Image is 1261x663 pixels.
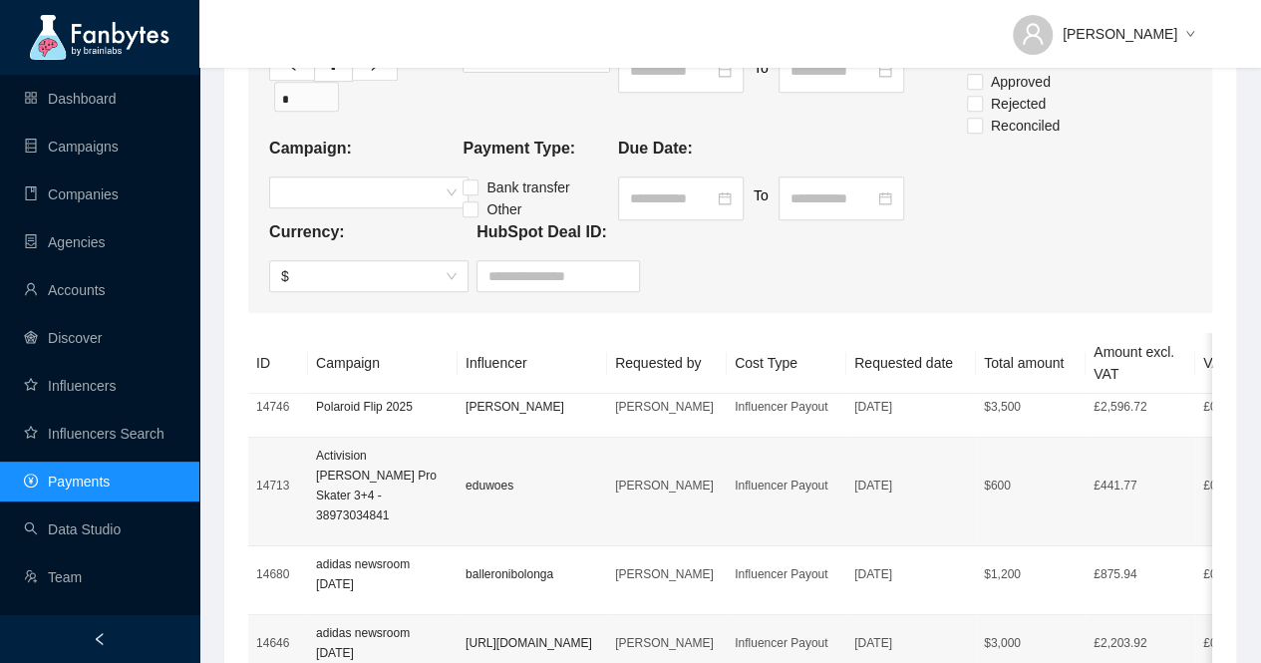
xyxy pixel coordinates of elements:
[478,176,577,198] span: Bank transfer
[24,330,102,346] a: radar-chartDiscover
[330,51,337,73] p: .
[24,186,119,202] a: bookCompanies
[24,91,117,107] a: appstoreDashboard
[846,333,976,394] th: Requested date
[615,476,719,496] p: [PERSON_NAME]
[466,633,599,653] p: [URL][DOMAIN_NAME]
[466,397,599,417] p: [PERSON_NAME]
[24,474,110,490] a: pay-circlePayments
[997,10,1211,42] button: [PERSON_NAME]down
[256,633,300,653] p: 14646
[735,397,838,417] p: Influencer Payout
[984,476,1078,496] p: $ 600
[976,333,1086,394] th: Total amount
[24,139,119,155] a: databaseCampaigns
[615,633,719,653] p: [PERSON_NAME]
[1021,22,1045,46] span: user
[24,521,121,537] a: searchData Studio
[281,261,457,291] span: $
[248,333,308,394] th: ID
[615,564,719,584] p: [PERSON_NAME]
[854,476,968,496] p: [DATE]
[24,282,106,298] a: userAccounts
[854,564,968,584] p: [DATE]
[984,633,1078,653] p: $ 3,000
[24,426,164,442] a: starInfluencers Search
[478,198,529,220] span: Other
[93,632,107,646] span: left
[256,564,300,584] p: 14680
[256,476,300,496] p: 14713
[24,234,106,250] a: containerAgencies
[607,333,727,394] th: Requested by
[984,564,1078,584] p: $ 1,200
[316,397,450,417] p: Polaroid Flip 2025
[476,220,607,244] p: HubSpot Deal ID:
[308,333,458,394] th: Campaign
[1094,397,1187,417] p: £2,596.72
[983,93,1054,115] span: Rejected
[854,397,968,417] p: [DATE]
[463,137,575,161] p: Payment Type:
[316,623,450,663] p: adidas newsroom [DATE]
[269,220,345,244] p: Currency:
[735,476,838,496] p: Influencer Payout
[1094,476,1187,496] p: £441.77
[269,137,352,161] p: Campaign:
[1086,333,1195,394] th: Amount excl. VAT
[983,71,1059,93] span: Approved
[1185,29,1195,41] span: down
[256,397,300,417] p: 14746
[1094,564,1187,584] p: £875.94
[466,476,599,496] p: eduwoes
[24,378,116,394] a: starInfluencers
[727,333,846,394] th: Cost Type
[744,176,779,206] p: To
[735,564,838,584] p: Influencer Payout
[983,115,1068,137] span: Reconciled
[984,397,1078,417] p: $ 3,500
[458,333,607,394] th: Influencer
[735,633,838,653] p: Influencer Payout
[854,633,968,653] p: [DATE]
[24,569,82,585] a: usergroup-addTeam
[1063,23,1177,45] span: [PERSON_NAME]
[316,446,450,525] p: Activision [PERSON_NAME] Pro Skater 3+4 - 38973034841
[1094,633,1187,653] p: £2,203.92
[618,137,693,161] p: Due Date:
[316,554,450,594] p: adidas newsroom [DATE]
[466,564,599,584] p: balleronibolonga
[615,397,719,417] p: [PERSON_NAME]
